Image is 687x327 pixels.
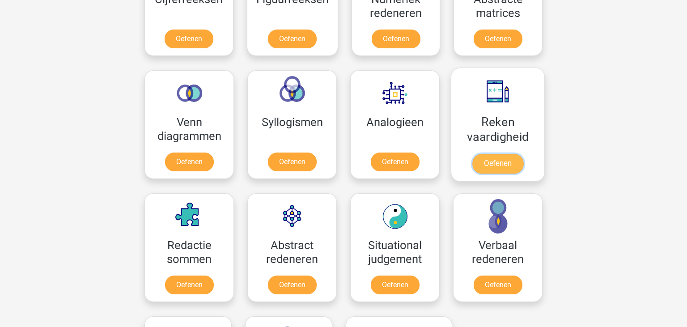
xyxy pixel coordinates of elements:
[268,276,317,294] a: Oefenen
[371,276,420,294] a: Oefenen
[371,153,420,171] a: Oefenen
[165,276,214,294] a: Oefenen
[474,276,522,294] a: Oefenen
[165,153,214,171] a: Oefenen
[165,30,213,48] a: Oefenen
[372,30,420,48] a: Oefenen
[268,30,317,48] a: Oefenen
[472,154,523,174] a: Oefenen
[474,30,522,48] a: Oefenen
[268,153,317,171] a: Oefenen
